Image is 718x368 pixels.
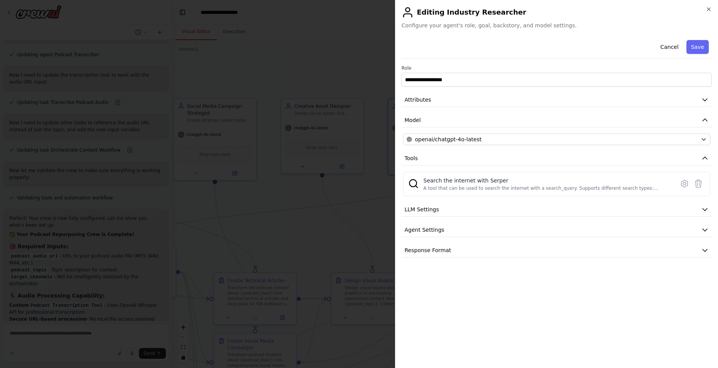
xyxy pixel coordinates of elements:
span: LLM Settings [405,206,439,213]
span: Model [405,116,421,124]
h2: Editing Industry Researcher [402,6,712,18]
span: Configure your agent's role, goal, backstory, and model settings. [402,22,712,29]
img: SerperDevTool [408,178,419,189]
button: Attributes [402,93,712,107]
button: Agent Settings [402,223,712,237]
button: openai/chatgpt-4o-latest [403,134,710,145]
button: Cancel [656,40,683,54]
div: Search the internet with Serper [423,177,670,184]
label: Role [402,65,712,71]
button: Model [402,113,712,127]
span: Agent Settings [405,226,444,234]
button: Save [686,40,709,54]
span: Response Format [405,246,451,254]
button: Tools [402,151,712,166]
span: openai/chatgpt-4o-latest [415,135,482,143]
button: Delete tool [691,177,705,191]
span: Tools [405,154,418,162]
button: Configure tool [678,177,691,191]
span: Attributes [405,96,431,104]
div: A tool that can be used to search the internet with a search_query. Supports different search typ... [423,185,670,191]
button: LLM Settings [402,202,712,217]
button: Response Format [402,243,712,258]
